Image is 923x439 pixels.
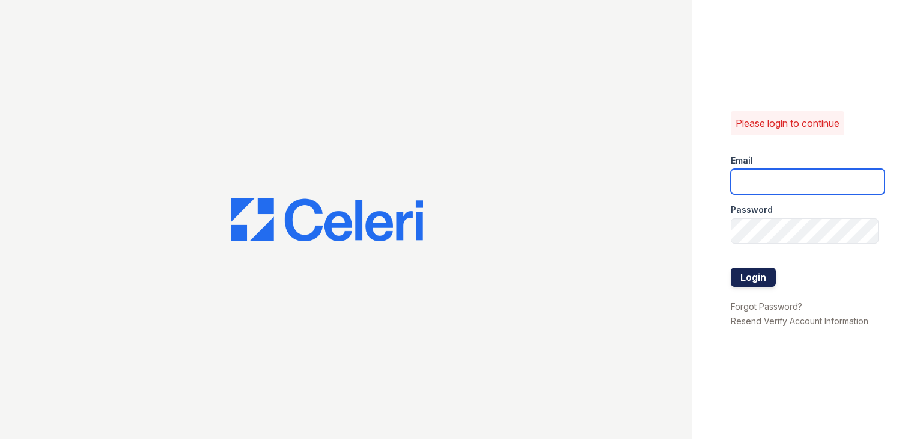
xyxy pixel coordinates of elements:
[231,198,423,241] img: CE_Logo_Blue-a8612792a0a2168367f1c8372b55b34899dd931a85d93a1a3d3e32e68fde9ad4.png
[736,116,839,130] p: Please login to continue
[731,268,776,287] button: Login
[731,204,773,216] label: Password
[731,316,868,326] a: Resend Verify Account Information
[731,155,753,167] label: Email
[731,301,802,312] a: Forgot Password?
